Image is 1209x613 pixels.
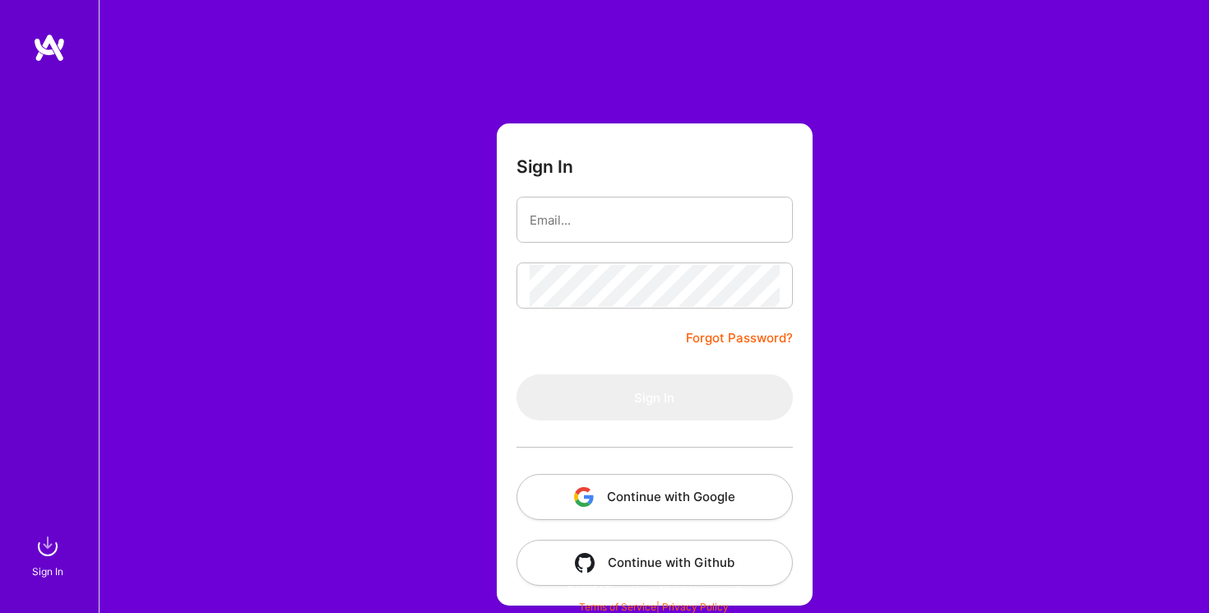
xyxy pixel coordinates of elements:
a: Terms of Service [579,601,656,613]
a: sign inSign In [35,530,64,580]
button: Continue with Google [516,474,793,520]
div: Sign In [32,563,63,580]
div: © 2025 ATeams Inc., All rights reserved. [99,569,1209,610]
img: sign in [31,530,64,563]
button: Continue with Github [516,540,793,586]
img: icon [574,487,594,507]
h3: Sign In [516,156,573,177]
img: icon [575,553,595,573]
img: logo [33,33,66,63]
input: Email... [530,199,780,241]
span: | [579,601,729,613]
button: Sign In [516,374,793,420]
a: Forgot Password? [686,328,793,348]
a: Privacy Policy [662,601,729,613]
